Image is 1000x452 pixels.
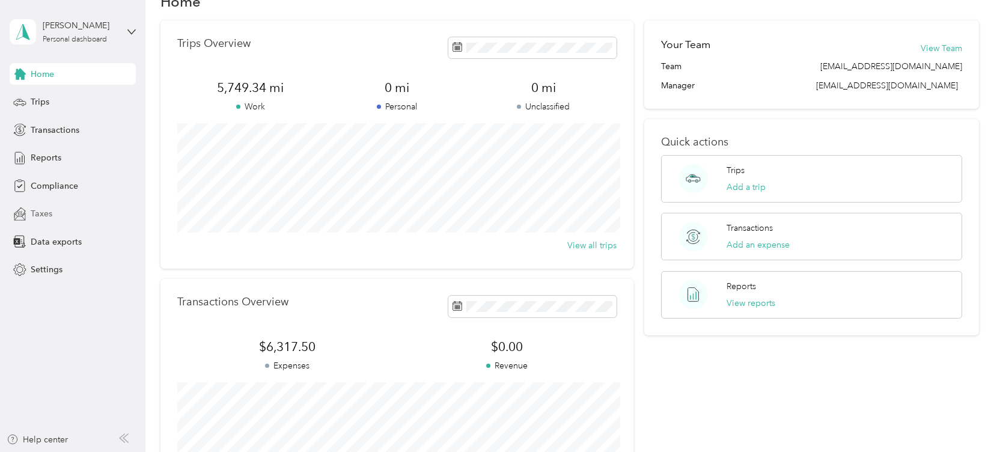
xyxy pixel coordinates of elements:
p: Reports [727,280,756,293]
p: Work [177,100,324,113]
p: Trips [727,164,745,177]
span: Home [31,68,54,81]
div: [PERSON_NAME] [43,19,118,32]
h2: Your Team [661,37,710,52]
span: $6,317.50 [177,338,397,355]
span: 0 mi [324,79,471,96]
p: Trips Overview [177,37,251,50]
p: Unclassified [470,100,617,113]
button: Help center [7,433,68,446]
span: Reports [31,151,61,164]
span: Compliance [31,180,78,192]
span: 0 mi [470,79,617,96]
span: Trips [31,96,49,108]
span: $0.00 [397,338,617,355]
span: Data exports [31,236,82,248]
p: Personal [324,100,471,113]
p: Quick actions [661,136,963,148]
p: Transactions [727,222,773,234]
button: View reports [727,297,775,310]
button: Add an expense [727,239,790,251]
button: View all trips [567,239,617,252]
button: Add a trip [727,181,766,194]
p: Revenue [397,359,617,372]
span: [EMAIL_ADDRESS][DOMAIN_NAME] [820,60,962,73]
span: Transactions [31,124,79,136]
div: Personal dashboard [43,36,107,43]
span: [EMAIL_ADDRESS][DOMAIN_NAME] [816,81,958,91]
span: Settings [31,263,62,276]
span: Taxes [31,207,52,220]
span: Team [661,60,681,73]
p: Transactions Overview [177,296,288,308]
p: Expenses [177,359,397,372]
iframe: Everlance-gr Chat Button Frame [933,385,1000,452]
span: 5,749.34 mi [177,79,324,96]
button: View Team [921,42,962,55]
span: Manager [661,79,695,92]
